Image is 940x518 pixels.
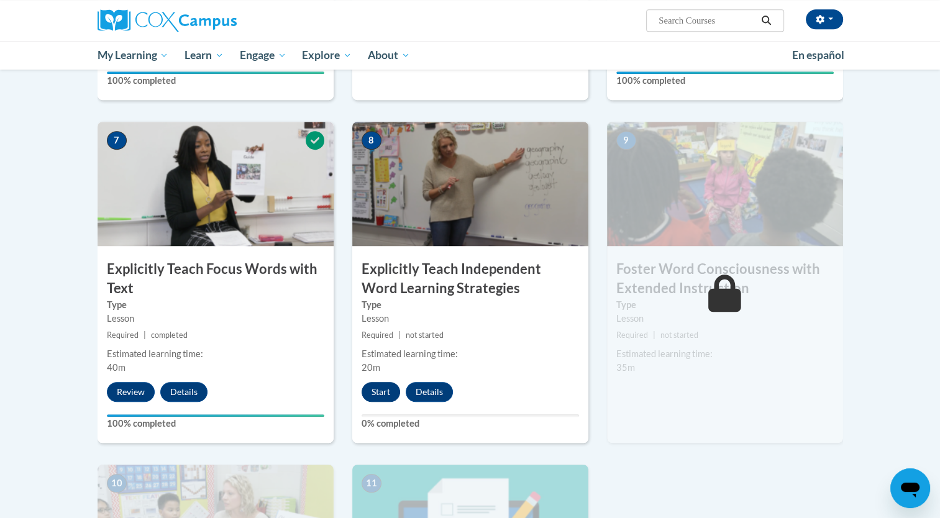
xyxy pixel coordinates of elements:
[107,474,127,493] span: 10
[352,122,588,246] img: Course Image
[176,41,232,70] a: Learn
[616,312,834,325] div: Lesson
[294,41,360,70] a: Explore
[607,122,843,246] img: Course Image
[368,48,410,63] span: About
[362,298,579,312] label: Type
[98,122,334,246] img: Course Image
[107,330,139,340] span: Required
[616,362,635,373] span: 35m
[89,41,177,70] a: My Learning
[616,71,834,74] div: Your progress
[79,41,862,70] div: Main menu
[653,330,655,340] span: |
[107,414,324,417] div: Your progress
[398,330,401,340] span: |
[185,48,224,63] span: Learn
[890,468,930,508] iframe: Button to launch messaging window
[107,74,324,88] label: 100% completed
[107,362,125,373] span: 40m
[302,48,352,63] span: Explore
[362,417,579,430] label: 0% completed
[657,13,757,28] input: Search Courses
[362,347,579,361] div: Estimated learning time:
[406,382,453,402] button: Details
[98,9,334,32] a: Cox Campus
[98,9,237,32] img: Cox Campus
[144,330,146,340] span: |
[362,362,380,373] span: 20m
[107,312,324,325] div: Lesson
[97,48,168,63] span: My Learning
[360,41,418,70] a: About
[607,260,843,298] h3: Foster Word Consciousness with Extended Instruction
[107,417,324,430] label: 100% completed
[616,298,834,312] label: Type
[232,41,294,70] a: Engage
[362,312,579,325] div: Lesson
[806,9,843,29] button: Account Settings
[616,330,648,340] span: Required
[616,347,834,361] div: Estimated learning time:
[160,382,208,402] button: Details
[660,330,698,340] span: not started
[362,474,381,493] span: 11
[784,42,852,68] a: En español
[107,298,324,312] label: Type
[406,330,444,340] span: not started
[362,382,400,402] button: Start
[107,71,324,74] div: Your progress
[98,260,334,298] h3: Explicitly Teach Focus Words with Text
[352,260,588,298] h3: Explicitly Teach Independent Word Learning Strategies
[757,13,775,28] button: Search
[107,131,127,150] span: 7
[362,131,381,150] span: 8
[616,74,834,88] label: 100% completed
[240,48,286,63] span: Engage
[792,48,844,61] span: En español
[107,347,324,361] div: Estimated learning time:
[107,382,155,402] button: Review
[616,131,636,150] span: 9
[362,330,393,340] span: Required
[151,330,188,340] span: completed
